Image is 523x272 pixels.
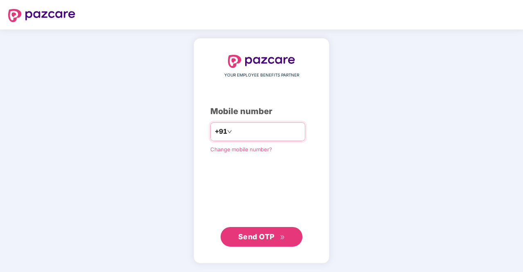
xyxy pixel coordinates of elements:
span: YOUR EMPLOYEE BENEFITS PARTNER [224,72,299,79]
a: Change mobile number? [210,146,272,153]
button: Send OTPdouble-right [221,227,302,247]
img: logo [8,9,75,22]
span: Send OTP [238,232,275,241]
span: down [227,129,232,134]
img: logo [228,55,295,68]
div: Mobile number [210,105,313,118]
span: +91 [215,126,227,137]
span: double-right [280,235,285,240]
